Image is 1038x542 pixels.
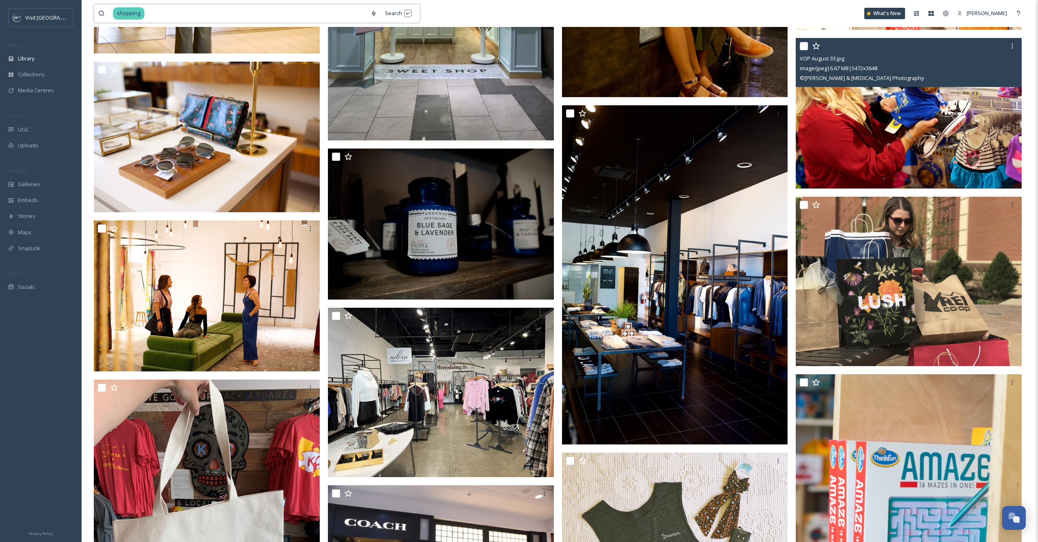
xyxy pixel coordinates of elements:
span: SOCIALS [8,271,24,277]
span: Uploads [18,142,38,149]
img: Standard Style 9.jpg [94,62,320,213]
span: Galleries [18,180,40,188]
span: [PERSON_NAME] [967,9,1007,17]
span: Embeds [18,196,38,204]
img: Kindred 8.jpg [94,220,320,371]
button: Open Chat [1002,506,1026,530]
a: Privacy Policy [29,528,53,538]
span: Maps [18,229,31,236]
a: What's New [864,8,905,19]
img: VOP August 33.jpg [796,38,1022,189]
span: Visit [GEOGRAPHIC_DATA] [25,13,89,21]
span: Socials [18,283,35,291]
span: image/jpeg | 6.67 MB | 5472 x 3648 [800,64,877,72]
span: COLLECT [8,113,26,119]
span: SnapLink [18,244,40,252]
span: © [PERSON_NAME] & [MEDICAL_DATA] Photography [800,74,924,82]
span: VOP August 33.jpg [800,55,844,62]
span: Stories [18,212,35,220]
span: shopping [113,7,144,19]
span: Media Centres [18,87,54,94]
img: c3es6xdrejuflcaqpovn.png [13,13,21,22]
div: Search [381,5,416,21]
span: UGC [18,126,29,133]
span: Privacy Policy [29,531,53,536]
img: tb1.jpg [328,308,554,478]
img: Baldwin 9.jpg [562,105,788,444]
span: WIDGETS [8,168,27,174]
span: Collections [18,71,45,78]
span: Library [18,55,34,62]
img: visit-op-simply-heather-rose-finals-39.jpg [328,149,554,300]
img: IMG_0869.JPG [796,197,1022,367]
span: MEDIA [8,42,22,48]
a: [PERSON_NAME] [953,5,1011,21]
